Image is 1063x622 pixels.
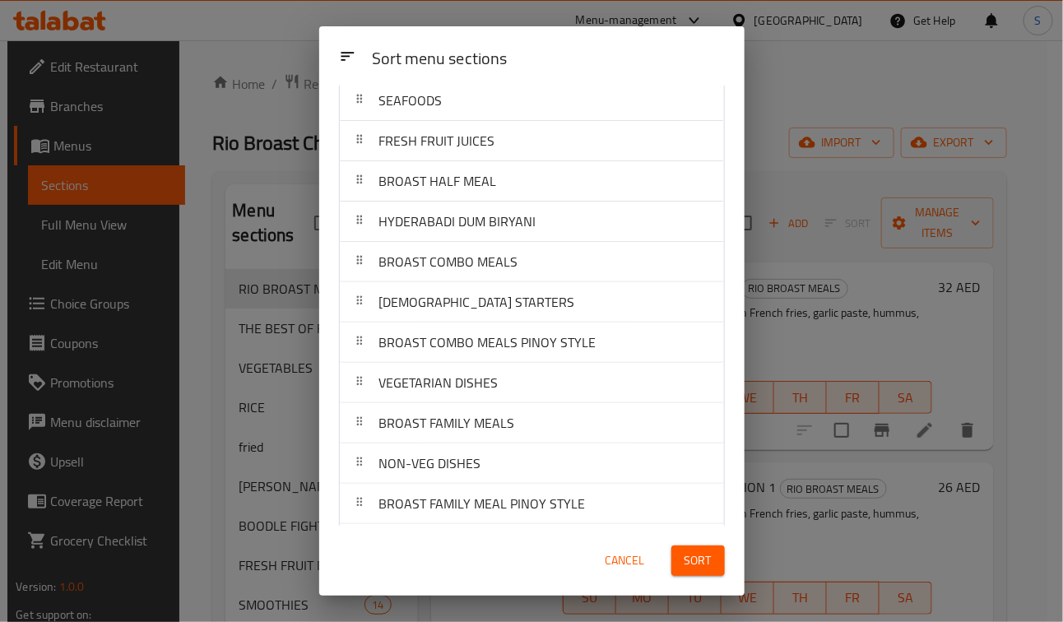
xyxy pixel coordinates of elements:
button: Cancel [599,545,652,576]
div: BROAST HALF MEAL [340,161,724,202]
span: HYDERABADI DUM BIRYANI [379,209,536,234]
div: VEGETARIAN DISHES [340,363,724,403]
div: [DEMOGRAPHIC_DATA] STARTERS [340,282,724,323]
div: Sort menu sections [365,41,731,78]
div: FRESH FRUIT JUICES [340,121,724,161]
div: BROAST COMBO MEALS [340,242,724,282]
span: VEGETARIAN DISHES [379,370,499,395]
span: Sort [685,550,712,571]
div: SEAFOODS [340,81,724,121]
span: BROAST COMBO MEALS PINOY STYLE [379,330,596,355]
div: BROAST COMBO MEALS PINOY STYLE [340,323,724,363]
div: NON-VEG DISHES [340,443,724,484]
div: BROAST FAMILY MEAL PINOY STYLE [340,484,724,524]
span: BROAST FAMILY MEAL PINOY STYLE [379,491,586,516]
div: RICE DISHES [340,524,724,564]
button: Sort [671,545,725,576]
span: BROAST FAMILY MEALS [379,411,515,435]
span: BROAST COMBO MEALS [379,249,518,274]
span: NON-VEG DISHES [379,451,481,476]
span: BROAST HALF MEAL [379,169,497,193]
span: FRESH FRUIT JUICES [379,128,495,153]
span: Cancel [606,550,645,571]
div: BROAST FAMILY MEALS [340,403,724,443]
div: HYDERABADI DUM BIRYANI [340,202,724,242]
span: [DEMOGRAPHIC_DATA] STARTERS [379,290,575,314]
span: SEAFOODS [379,88,443,113]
